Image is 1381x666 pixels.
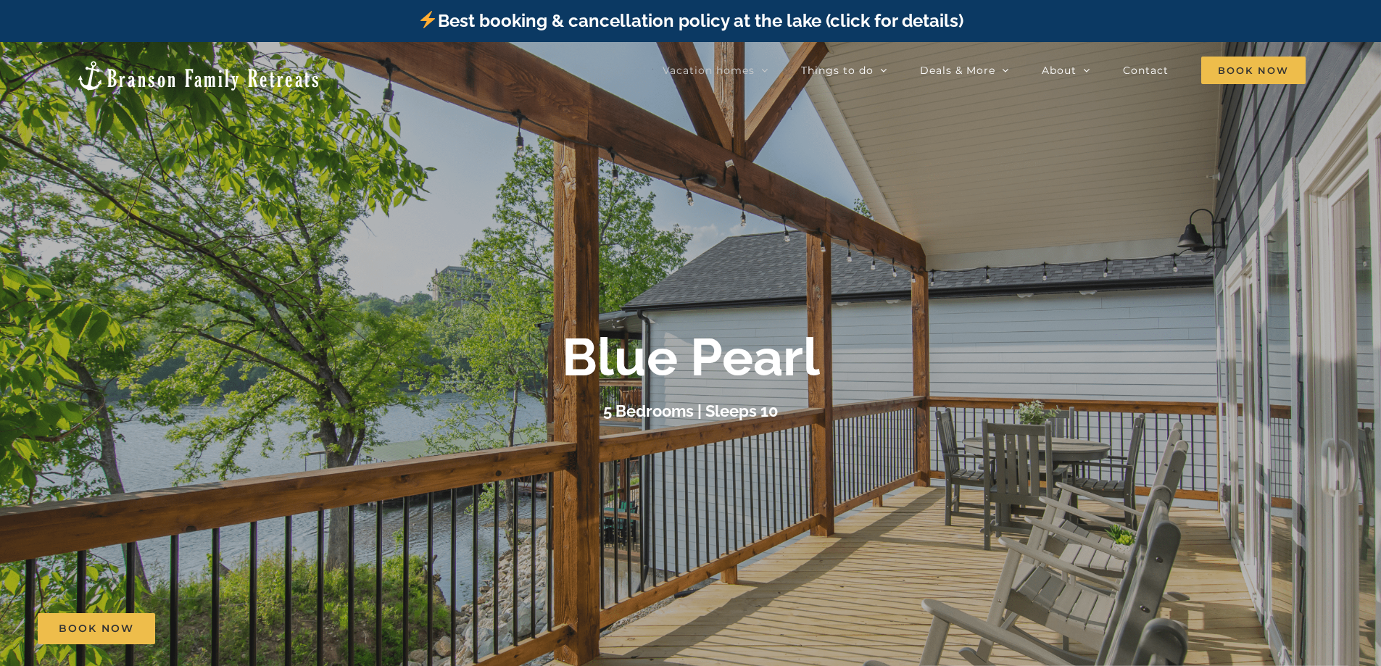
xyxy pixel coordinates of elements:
h3: 5 Bedrooms | Sleeps 10 [603,401,779,420]
a: Best booking & cancellation policy at the lake (click for details) [418,10,963,31]
b: Blue Pearl [562,326,820,388]
a: Contact [1123,56,1169,85]
a: Deals & More [920,56,1009,85]
span: About [1042,65,1077,75]
a: Vacation homes [663,56,768,85]
span: Things to do [801,65,874,75]
a: Book Now [38,613,155,644]
a: Things to do [801,56,887,85]
img: Branson Family Retreats Logo [75,59,321,92]
img: ⚡️ [419,11,436,28]
span: Vacation homes [663,65,755,75]
span: Book Now [1201,57,1306,84]
nav: Main Menu [663,56,1306,85]
span: Contact [1123,65,1169,75]
span: Book Now [59,623,134,635]
a: About [1042,56,1090,85]
span: Deals & More [920,65,995,75]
